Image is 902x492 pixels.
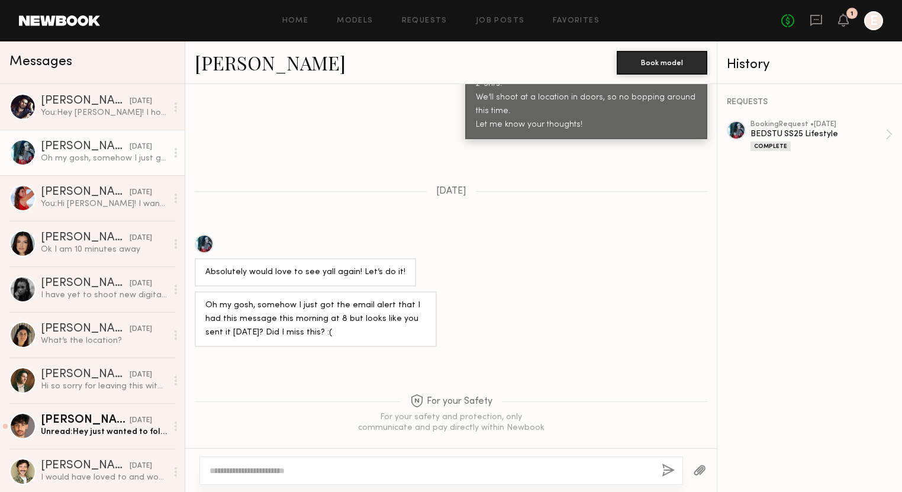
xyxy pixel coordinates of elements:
[41,186,130,198] div: [PERSON_NAME]
[130,369,152,381] div: [DATE]
[410,394,492,409] span: For your Safety
[617,51,707,75] button: Book model
[41,107,167,118] div: You: Hey [PERSON_NAME]! I hope all is well in your world! I wanted to reach out and see if you wo...
[750,128,885,140] div: BEDSTU SS25 Lifestyle
[750,121,893,151] a: bookingRequest •[DATE]BEDSTU SS25 LifestyleComplete
[41,460,130,472] div: [PERSON_NAME]
[337,17,373,25] a: Models
[9,55,72,69] span: Messages
[41,426,167,438] div: Unread: Hey just wanted to follow up here were there any issues contacting my agent??
[41,290,167,301] div: I have yet to shoot new digitals but this is my new current look!
[205,299,426,340] div: Oh my gosh, somehow I just got the email alert that I had this message this morning at 8 but look...
[205,266,405,279] div: Absolutely would love to see yall again! Let’s do it!
[130,187,152,198] div: [DATE]
[41,95,130,107] div: [PERSON_NAME]
[553,17,600,25] a: Favorites
[130,415,152,426] div: [DATE]
[356,412,546,433] div: For your safety and protection, only communicate and pay directly within Newbook
[282,17,309,25] a: Home
[195,50,346,75] a: [PERSON_NAME]
[41,323,130,335] div: [PERSON_NAME]
[41,369,130,381] div: [PERSON_NAME]
[727,98,893,107] div: REQUESTS
[402,17,447,25] a: Requests
[41,232,130,244] div: [PERSON_NAME]
[41,244,167,255] div: Ok I am 10 minutes away
[750,121,885,128] div: booking Request • [DATE]
[130,96,152,107] div: [DATE]
[864,11,883,30] a: E
[727,58,893,72] div: History
[41,153,167,164] div: Oh my gosh, somehow I just got the email alert that I had this message this morning at 8 but look...
[130,278,152,290] div: [DATE]
[41,335,167,346] div: What’s the location?
[41,278,130,290] div: [PERSON_NAME]
[436,186,466,197] span: [DATE]
[41,472,167,483] div: I would have loved to and would love to work together in the future if you have any other shoots ...
[476,17,525,25] a: Job Posts
[130,324,152,335] div: [DATE]
[130,142,152,153] div: [DATE]
[41,414,130,426] div: [PERSON_NAME]
[41,141,130,153] div: [PERSON_NAME]
[851,11,853,17] div: 1
[130,461,152,472] div: [DATE]
[41,198,167,210] div: You: Hi [PERSON_NAME]! I wanted to reach out and see if your would be available to shoot with Bed...
[41,381,167,392] div: Hi so sorry for leaving this without a reply, I just fixed some bugs with my Newbook account and ...
[617,57,707,67] a: Book model
[750,142,791,151] div: Complete
[130,233,152,244] div: [DATE]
